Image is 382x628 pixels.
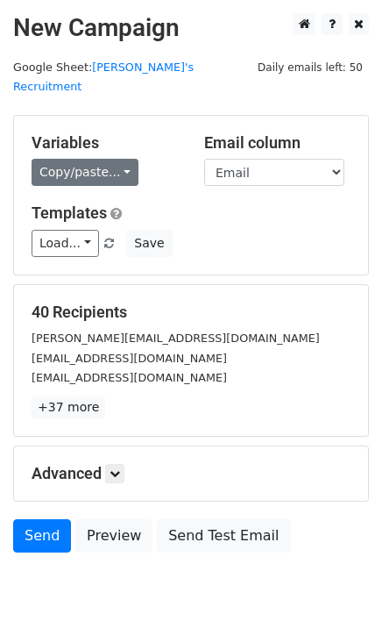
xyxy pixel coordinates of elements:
[32,464,350,483] h5: Advanced
[204,133,350,153] h5: Email column
[32,332,320,345] small: [PERSON_NAME][EMAIL_ADDRESS][DOMAIN_NAME]
[32,230,99,257] a: Load...
[32,396,105,418] a: +37 more
[294,544,382,628] iframe: Chat Widget
[32,133,178,153] h5: Variables
[126,230,172,257] button: Save
[32,352,227,365] small: [EMAIL_ADDRESS][DOMAIN_NAME]
[251,61,369,74] a: Daily emails left: 50
[13,61,194,94] a: [PERSON_NAME]'s Recruitment
[13,61,194,94] small: Google Sheet:
[251,58,369,77] span: Daily emails left: 50
[32,371,227,384] small: [EMAIL_ADDRESS][DOMAIN_NAME]
[13,519,71,553] a: Send
[13,13,369,43] h2: New Campaign
[75,519,152,553] a: Preview
[157,519,290,553] a: Send Test Email
[32,303,350,322] h5: 40 Recipients
[32,203,107,222] a: Templates
[32,159,138,186] a: Copy/paste...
